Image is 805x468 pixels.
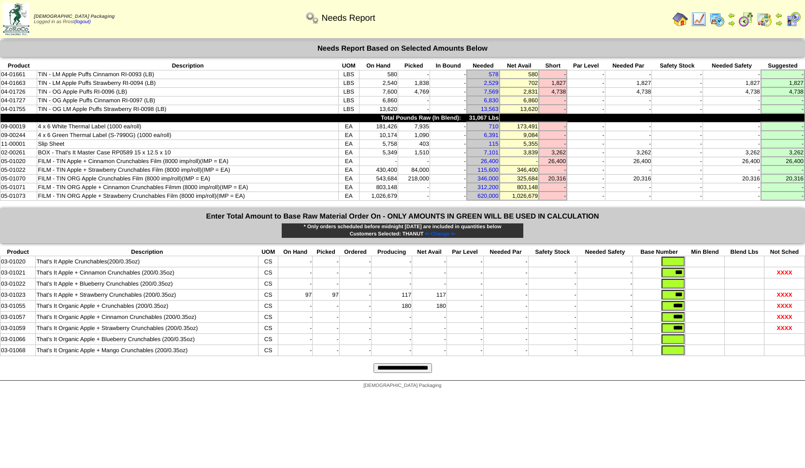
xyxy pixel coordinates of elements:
td: - [398,157,430,165]
td: 05-01022 [0,165,37,174]
span: ⇐ Change ⇐ [425,231,455,237]
th: Description [36,248,259,256]
td: - [483,267,528,278]
td: FILM - TIN Apple + Strawberry Crunchables Film (8000 imp/roll)(IMP = EA) [37,165,338,174]
a: 346,000 [477,175,498,182]
td: - [398,192,430,200]
td: LBS [338,79,359,87]
td: - [430,157,467,165]
td: - [539,70,567,79]
td: - [528,278,577,289]
img: arrowleft.gif [728,12,735,19]
td: - [567,70,605,79]
td: - [605,183,652,192]
a: 115 [489,140,499,147]
td: 403 [398,139,430,148]
td: 4,738 [761,87,805,96]
td: - [539,192,567,200]
a: ⇐ Change ⇐ [423,231,455,237]
th: Picked [313,248,340,256]
td: EA [338,139,359,148]
td: - [539,96,567,105]
th: UOM [338,62,359,70]
td: 580 [500,70,539,79]
th: UOM [259,248,278,256]
th: Safety Stock [652,62,703,70]
td: - [430,96,467,105]
td: CS [259,289,278,301]
td: - [483,289,528,301]
td: - [430,183,467,192]
td: - [703,183,761,192]
td: - [652,122,703,131]
td: LBS [338,96,359,105]
td: 05-01020 [0,157,37,165]
img: calendarcustomer.gif [786,12,801,27]
td: - [539,183,567,192]
td: - [430,105,467,113]
td: - [313,278,340,289]
td: - [652,139,703,148]
img: zoroco-logo-small.webp [3,3,29,35]
a: 578 [489,71,499,78]
td: - [652,165,703,174]
td: - [567,87,605,96]
td: 218,000 [398,174,430,183]
td: 13,620 [500,105,539,113]
span: Needs Report [321,13,375,23]
td: TIN - LM Apple Puffs Cinnamon RI-0093 (LB) [37,70,338,79]
td: That's It Apple + Cinnamon Crunchables (200/0.35oz) [36,267,259,278]
a: 13,563 [481,106,499,112]
td: 3,262 [605,148,652,157]
td: - [605,165,652,174]
td: - [500,157,539,165]
td: 1,827 [605,79,652,87]
td: - [577,278,633,289]
img: calendarblend.gif [738,12,754,27]
td: CS [259,278,278,289]
td: - [398,96,430,105]
td: EA [338,174,359,183]
th: Ordered [339,248,372,256]
td: - [483,278,528,289]
td: FILM - TIN ORG Apple + Strawberry Crunchables Film (8000 imp/roll)(IMP = EA) [37,192,338,200]
td: - [703,70,761,79]
td: - [339,289,372,301]
th: Par Level [567,62,605,70]
a: 7,569 [484,88,499,95]
td: TIN - LM Apple Puffs Strawberry RI-0094 (LB) [37,79,338,87]
img: workflow.png [304,10,320,26]
td: 05-01070 [0,174,37,183]
td: 26,400 [605,157,652,165]
td: - [313,256,340,267]
a: 710 [489,123,499,130]
td: - [412,256,447,267]
td: - [652,105,703,113]
td: - [605,122,652,131]
td: - [761,70,805,79]
td: 117 [412,289,447,301]
th: Blend Lbs [725,248,764,256]
td: 03-01023 [0,289,36,301]
td: TIN - OG LM Apple Puffs Strawberry RI-0098 (LB) [37,105,338,113]
td: EA [338,192,359,200]
td: - [339,267,372,278]
td: - [528,289,577,301]
td: - [539,139,567,148]
th: Net Avail [500,62,539,70]
th: Short [539,62,567,70]
td: 05-01071 [0,183,37,192]
td: 04-01726 [0,87,37,96]
td: - [703,139,761,148]
td: - [430,79,467,87]
td: - [430,174,467,183]
th: Description [37,62,338,70]
td: - [528,256,577,267]
td: 580 [359,70,398,79]
td: - [430,131,467,139]
td: 04-01727 [0,96,37,105]
td: - [703,96,761,105]
td: 13,620 [359,105,398,113]
td: CS [259,301,278,312]
td: - [652,87,703,96]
